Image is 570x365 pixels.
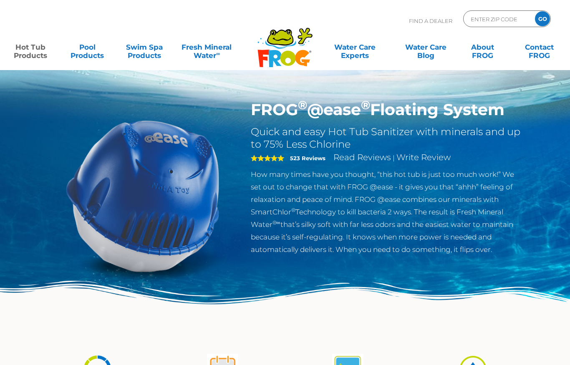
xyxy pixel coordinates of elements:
a: Write Review [396,152,451,162]
img: hot-tub-product-atease-system.png [47,100,238,291]
a: Read Reviews [333,152,391,162]
sup: ®∞ [272,219,280,226]
sup: ® [291,207,295,213]
img: Frog Products Logo [253,17,317,68]
a: Water CareBlog [404,39,448,55]
a: Water CareExperts [319,39,391,55]
span: | [393,154,395,162]
input: GO [535,11,550,26]
p: Find A Dealer [409,10,452,31]
a: Fresh MineralWater∞ [179,39,235,55]
p: How many times have you thought, “this hot tub is just too much work!” We set out to change that ... [251,168,523,256]
h1: FROG @ease Floating System [251,100,523,119]
span: 5 [251,155,284,161]
a: ContactFROG [517,39,562,55]
a: AboutFROG [461,39,505,55]
sup: ∞ [216,50,220,57]
a: Swim SpaProducts [122,39,166,55]
a: PoolProducts [65,39,109,55]
sup: ® [298,98,307,112]
h2: Quick and easy Hot Tub Sanitizer with minerals and up to 75% Less Chlorine [251,126,523,151]
sup: ® [361,98,370,112]
a: Hot TubProducts [8,39,53,55]
strong: 523 Reviews [290,155,325,161]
